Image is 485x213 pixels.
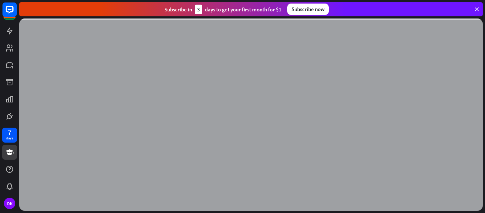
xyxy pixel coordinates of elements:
div: Subscribe in days to get your first month for $1 [164,5,282,14]
div: 7 [8,129,11,136]
div: days [6,136,13,141]
div: 3 [195,5,202,14]
div: DK [4,198,15,209]
a: 7 days [2,128,17,143]
div: Subscribe now [287,4,329,15]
